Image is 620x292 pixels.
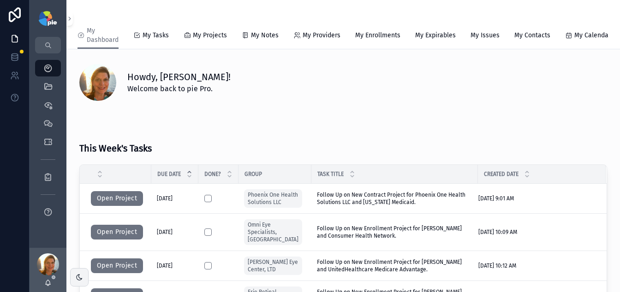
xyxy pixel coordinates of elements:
[193,31,227,40] span: My Projects
[157,262,173,269] span: [DATE]
[127,83,231,94] span: Welcome back to pie Pro.
[478,228,517,236] span: [DATE] 10:09 AM
[79,141,152,155] h3: This Week's Tasks
[248,191,298,206] span: Phoenix One Health Solutions LLC
[77,23,119,49] a: My Dashboard
[471,27,500,46] a: My Issues
[317,191,472,206] span: Follow Up on New Contract Project for Phoenix One Health Solutions LLC and [US_STATE] Medicaid.
[91,191,143,206] button: Open Project
[143,31,169,40] span: My Tasks
[415,27,456,46] a: My Expirables
[574,31,611,40] span: My Calendar
[184,27,227,46] a: My Projects
[317,225,472,239] span: Follow Up on New Enrollment Project for [PERSON_NAME] and Consumer Health Network.
[244,189,302,208] a: Phoenix One Health Solutions LLC
[471,31,500,40] span: My Issues
[91,229,143,235] a: Open Project
[514,31,550,40] span: My Contacts
[91,225,143,239] button: Open Project
[484,170,519,178] span: Created Date
[204,170,221,178] span: Done?
[293,27,340,46] a: My Providers
[157,228,173,236] span: [DATE]
[127,70,231,83] h1: Howdy, [PERSON_NAME]!
[251,31,279,40] span: My Notes
[157,195,173,202] span: [DATE]
[565,27,611,46] a: My Calendar
[248,221,298,243] span: Omni Eye Specialists, [GEOGRAPHIC_DATA]
[39,11,57,26] img: App logo
[478,262,516,269] span: [DATE] 10:12 AM
[303,31,340,40] span: My Providers
[355,27,400,46] a: My Enrollments
[242,27,279,46] a: My Notes
[317,258,472,273] span: Follow Up on New Enrollment Project for [PERSON_NAME] and UnitedHealthcare Medicare Advantage.
[244,257,302,275] a: [PERSON_NAME] Eye Center, LTD
[87,26,119,45] span: My Dashboard
[478,195,514,202] span: [DATE] 9:01 AM
[415,31,456,40] span: My Expirables
[514,27,550,46] a: My Contacts
[244,219,302,245] a: Omni Eye Specialists, [GEOGRAPHIC_DATA]
[91,258,143,273] button: Open Project
[133,27,169,46] a: My Tasks
[91,263,143,269] a: Open Project
[30,53,66,248] div: scrollable content
[317,170,344,178] span: Task Title
[157,170,181,178] span: Due Date
[91,195,143,202] a: Open Project
[248,258,298,273] span: [PERSON_NAME] Eye Center, LTD
[355,31,400,40] span: My Enrollments
[244,170,262,178] span: Group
